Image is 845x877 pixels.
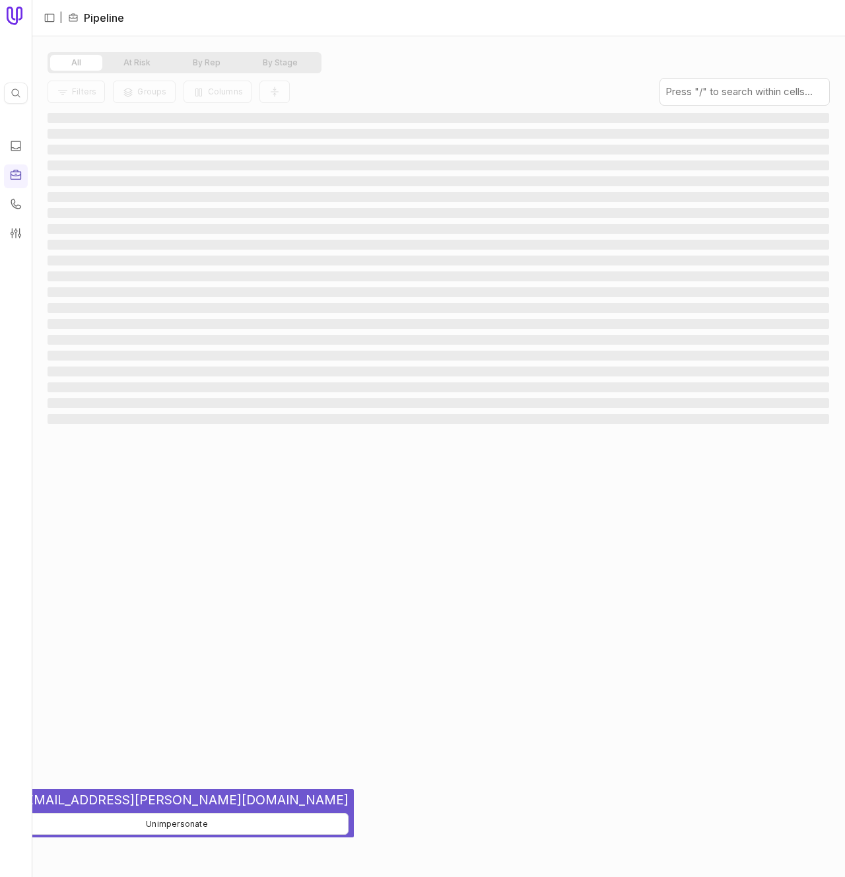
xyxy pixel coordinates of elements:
[48,224,829,234] span: ‌
[48,319,829,329] span: ‌
[184,81,252,103] button: Columns
[48,208,829,218] span: ‌
[48,176,829,186] span: ‌
[208,87,243,96] span: Columns
[48,192,829,202] span: ‌
[137,87,166,96] span: Groups
[48,414,829,424] span: ‌
[242,55,319,71] button: By Stage
[48,160,829,170] span: ‌
[48,287,829,297] span: ‌
[59,10,63,26] span: |
[5,813,349,835] button: Unimpersonate
[68,10,124,26] li: Pipeline
[660,79,829,105] input: Press "/" to search within cells...
[50,55,102,71] button: All
[102,55,172,71] button: At Risk
[48,382,829,392] span: ‌
[5,792,349,808] span: 🥸 [EMAIL_ADDRESS][PERSON_NAME][DOMAIN_NAME]
[40,8,59,28] button: Expand sidebar
[48,271,829,281] span: ‌
[113,81,175,103] button: Group Pipeline
[48,367,829,376] span: ‌
[172,55,242,71] button: By Rep
[72,87,96,96] span: Filters
[48,81,105,103] button: Filter Pipeline
[48,351,829,361] span: ‌
[48,240,829,250] span: ‌
[259,81,290,104] button: Collapse all rows
[48,335,829,345] span: ‌
[48,398,829,408] span: ‌
[48,256,829,265] span: ‌
[48,129,829,139] span: ‌
[48,303,829,313] span: ‌
[48,113,829,123] span: ‌
[48,145,829,155] span: ‌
